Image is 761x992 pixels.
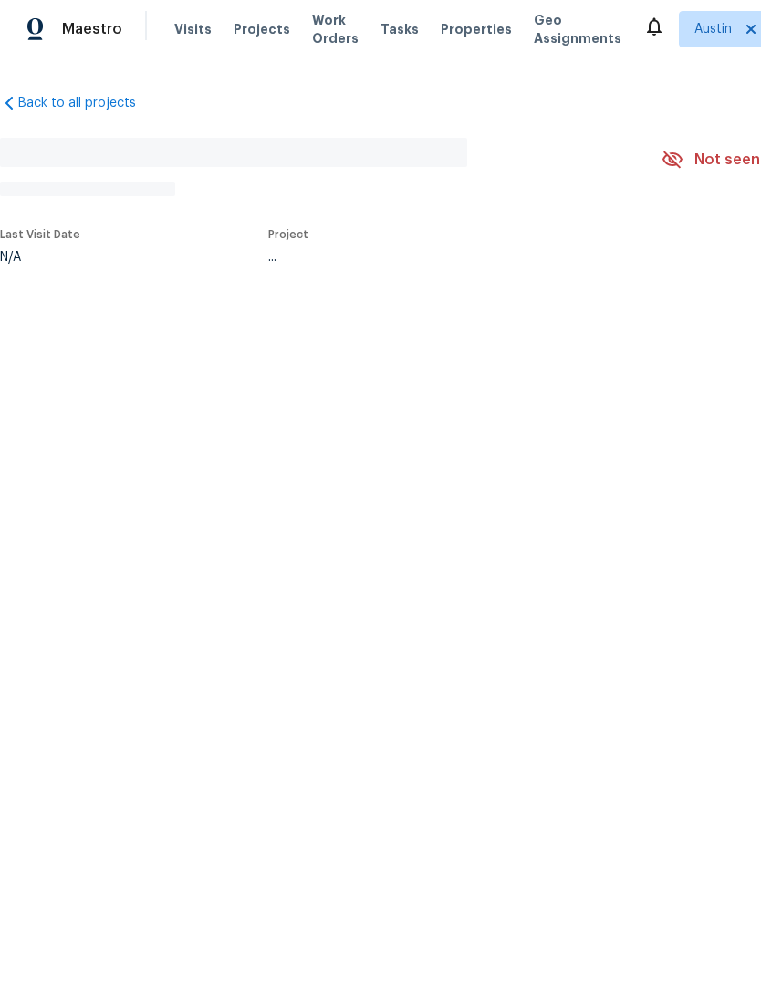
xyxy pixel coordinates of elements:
span: Austin [694,20,732,38]
span: Geo Assignments [534,11,621,47]
span: Visits [174,20,212,38]
span: Project [268,229,308,240]
span: Projects [234,20,290,38]
div: ... [268,251,619,264]
span: Maestro [62,20,122,38]
span: Properties [441,20,512,38]
span: Tasks [380,23,419,36]
span: Work Orders [312,11,359,47]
